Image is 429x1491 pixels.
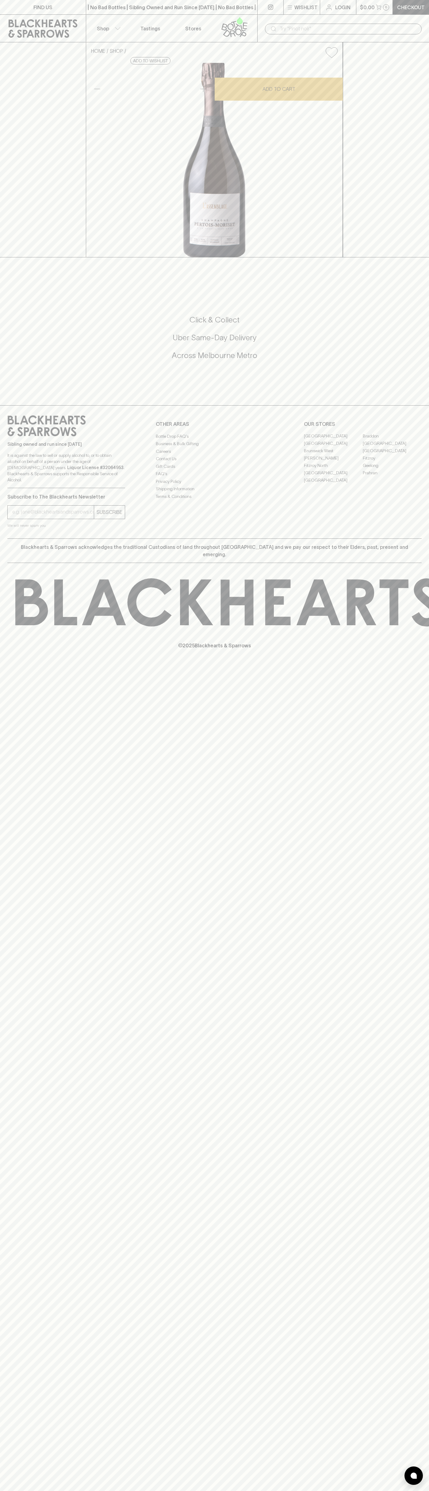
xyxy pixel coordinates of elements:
[363,440,422,447] a: [GEOGRAPHIC_DATA]
[385,6,387,9] p: 0
[397,4,425,11] p: Checkout
[94,506,125,519] button: SUBSCRIBE
[156,448,274,455] a: Careers
[323,45,340,60] button: Add to wishlist
[294,4,318,11] p: Wishlist
[215,78,343,101] button: ADD TO CART
[363,433,422,440] a: Braddon
[363,469,422,477] a: Prahran
[140,25,160,32] p: Tastings
[363,455,422,462] a: Fitzroy
[304,462,363,469] a: Fitzroy North
[86,63,343,257] img: 41004.png
[86,15,129,42] button: Shop
[97,25,109,32] p: Shop
[411,1473,417,1479] img: bubble-icon
[91,48,105,54] a: HOME
[156,478,274,485] a: Privacy Policy
[7,290,422,393] div: Call to action block
[130,57,170,64] button: Add to wishlist
[156,433,274,440] a: Bottle Drop FAQ's
[304,477,363,484] a: [GEOGRAPHIC_DATA]
[7,350,422,360] h5: Across Melbourne Metro
[304,447,363,455] a: Brunswick West
[156,470,274,478] a: FAQ's
[304,455,363,462] a: [PERSON_NAME]
[304,433,363,440] a: [GEOGRAPHIC_DATA]
[156,455,274,463] a: Contact Us
[360,4,375,11] p: $0.00
[12,543,417,558] p: Blackhearts & Sparrows acknowledges the traditional Custodians of land throughout [GEOGRAPHIC_DAT...
[304,420,422,428] p: OUR STORES
[110,48,123,54] a: SHOP
[172,15,215,42] a: Stores
[156,485,274,493] a: Shipping Information
[7,452,125,483] p: It is against the law to sell or supply alcohol to, or to obtain alcohol on behalf of a person un...
[185,25,201,32] p: Stores
[7,441,125,447] p: Sibling owned and run since [DATE]
[12,507,94,517] input: e.g. jane@blackheartsandsparrows.com.au
[363,462,422,469] a: Geelong
[97,508,122,516] p: SUBSCRIBE
[7,315,422,325] h5: Click & Collect
[262,85,295,93] p: ADD TO CART
[156,463,274,470] a: Gift Cards
[280,24,417,34] input: Try "Pinot noir"
[7,522,125,529] p: We will never spam you
[156,493,274,500] a: Terms & Conditions
[335,4,350,11] p: Login
[67,465,124,470] strong: Liquor License #32064953
[156,440,274,448] a: Business & Bulk Gifting
[129,15,172,42] a: Tastings
[363,447,422,455] a: [GEOGRAPHIC_DATA]
[304,440,363,447] a: [GEOGRAPHIC_DATA]
[7,333,422,343] h5: Uber Same-Day Delivery
[156,420,274,428] p: OTHER AREAS
[7,493,125,500] p: Subscribe to The Blackhearts Newsletter
[33,4,52,11] p: FIND US
[304,469,363,477] a: [GEOGRAPHIC_DATA]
